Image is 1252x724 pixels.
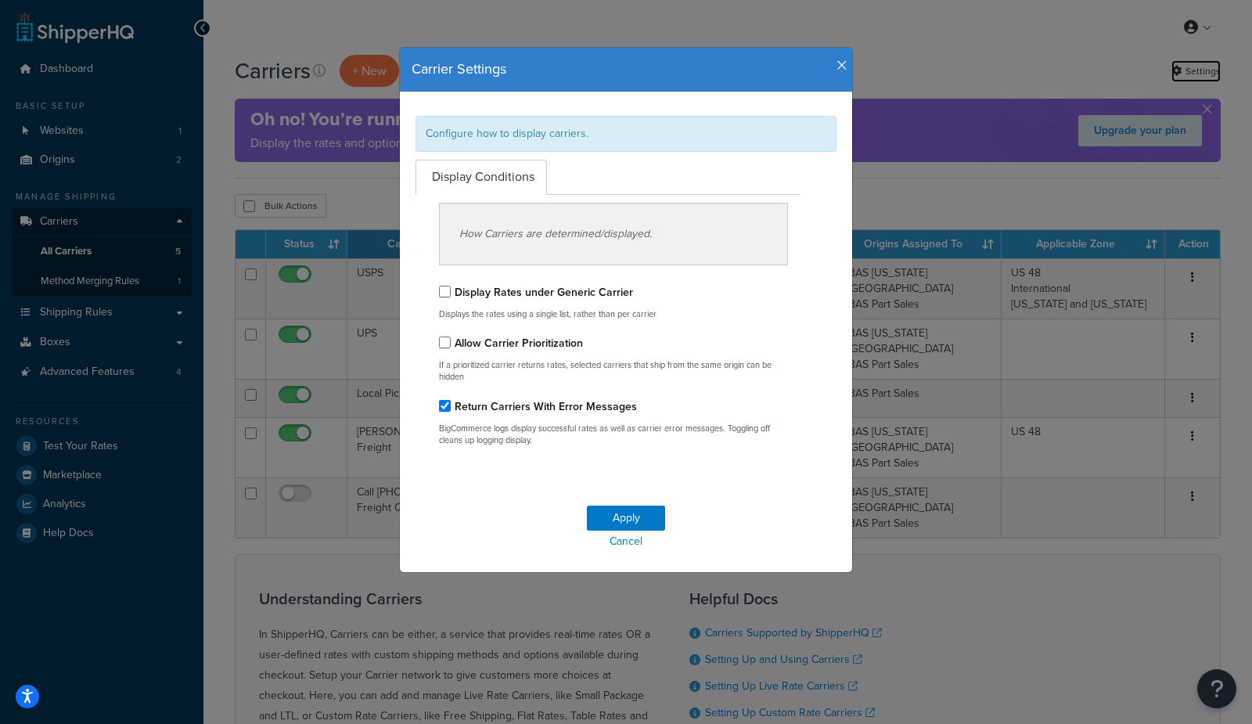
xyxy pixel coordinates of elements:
h4: Carrier Settings [412,59,840,80]
div: Configure how to display carriers. [416,116,836,152]
p: If a prioritized carrier returns rates, selected carriers that ship from the same origin can be h... [439,359,788,384]
p: Displays the rates using a single list, rather than per carrier [439,308,788,320]
input: Return Carriers With Error Messages [439,400,451,412]
label: Display Rates under Generic Carrier [455,284,633,301]
label: Allow Carrier Prioritization [455,335,583,351]
p: BigCommerce logs display successful rates as well as carrier error messages. Toggling off cleans ... [439,423,788,447]
a: Display Conditions [416,160,547,195]
input: Allow Carrier Prioritization [439,337,451,348]
a: Cancel [400,531,852,553]
div: How Carriers are determined/displayed. [439,203,788,265]
label: Return Carriers With Error Messages [455,398,637,415]
input: Display Rates under Generic Carrier [439,286,451,297]
button: Apply [587,506,665,531]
